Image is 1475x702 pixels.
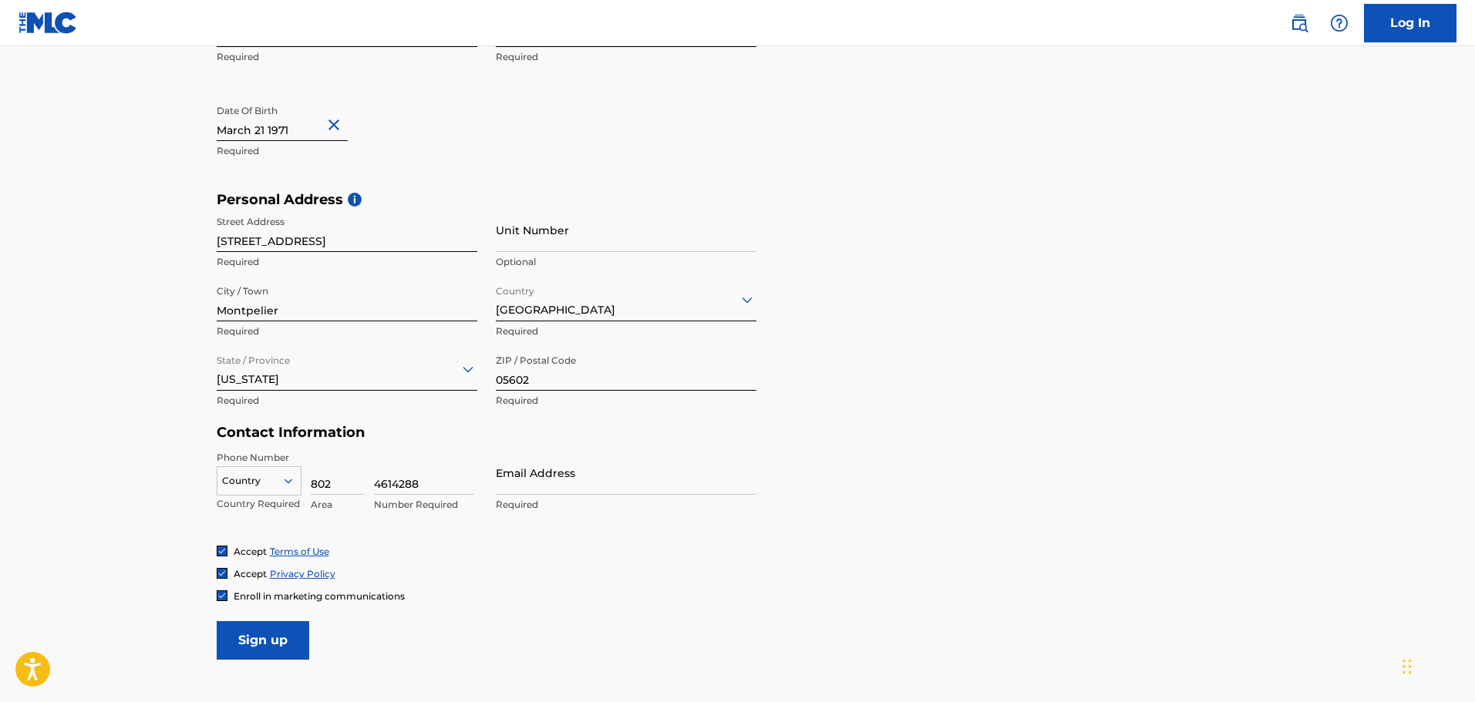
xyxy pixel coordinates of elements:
img: help [1330,14,1349,32]
a: Log In [1364,4,1456,42]
img: checkbox [217,569,227,578]
p: Required [217,324,477,338]
p: Required [217,394,477,408]
div: [GEOGRAPHIC_DATA] [496,280,756,318]
img: MLC Logo [19,12,78,34]
img: checkbox [217,591,227,600]
p: Number Required [374,498,474,512]
p: Country Required [217,497,301,511]
label: State / Province [217,344,290,368]
button: Close [325,102,348,149]
input: Sign up [217,621,309,660]
p: Optional [496,255,756,269]
span: i [348,193,362,207]
a: Privacy Policy [270,568,335,579]
div: Drag [1403,643,1412,690]
a: Terms of Use [270,546,329,557]
div: [US_STATE] [217,350,477,388]
span: Enroll in marketing communications [234,590,405,602]
img: checkbox [217,546,227,556]
p: Required [217,255,477,269]
img: search [1290,14,1308,32]
iframe: Chat Widget [1398,628,1475,702]
p: Required [496,50,756,64]
span: Accept [234,568,267,579]
div: Help [1324,8,1355,39]
p: Required [496,394,756,408]
h5: Contact Information [217,424,756,442]
label: Country [496,275,534,298]
span: Accept [234,546,267,557]
p: Required [496,498,756,512]
h5: Personal Address [217,191,1259,209]
p: Required [217,50,477,64]
p: Required [496,324,756,338]
p: Area [311,498,365,512]
a: Public Search [1284,8,1315,39]
p: Required [217,144,477,158]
